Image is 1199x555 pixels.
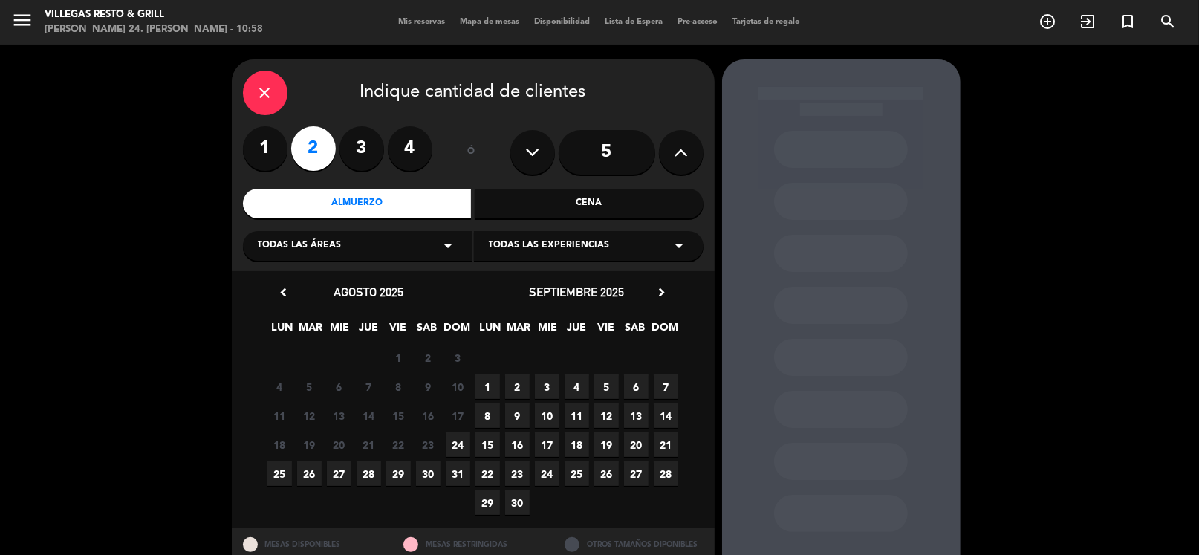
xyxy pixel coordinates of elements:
[475,189,704,218] div: Cena
[527,18,598,26] span: Disponibilidad
[386,374,411,399] span: 8
[440,237,458,255] i: arrow_drop_down
[475,374,500,399] span: 1
[565,374,589,399] span: 4
[416,403,441,428] span: 16
[45,7,263,22] div: Villegas Resto & Grill
[671,237,689,255] i: arrow_drop_down
[391,18,453,26] span: Mis reservas
[291,126,336,171] label: 2
[446,432,470,457] span: 24
[446,374,470,399] span: 10
[339,126,384,171] label: 3
[475,490,500,515] span: 29
[624,374,649,399] span: 6
[505,490,530,515] span: 30
[327,461,351,486] span: 27
[505,461,530,486] span: 23
[243,71,704,115] div: Indique cantidad de clientes
[267,403,292,428] span: 11
[594,319,618,343] span: VIE
[297,461,322,486] span: 26
[327,432,351,457] span: 20
[1119,13,1137,30] i: turned_in_not
[327,374,351,399] span: 6
[270,319,294,343] span: LUN
[453,18,527,26] span: Mapa de mesas
[386,319,410,343] span: VIE
[475,432,500,457] span: 15
[328,319,352,343] span: MIE
[327,403,351,428] span: 13
[443,319,468,343] span: DOM
[267,432,292,457] span: 18
[507,319,531,343] span: MAR
[446,345,470,370] span: 3
[276,285,292,300] i: chevron_left
[594,403,619,428] span: 12
[11,9,33,36] button: menu
[45,22,263,37] div: [PERSON_NAME] 24. [PERSON_NAME] - 10:58
[357,319,381,343] span: JUE
[535,461,559,486] span: 24
[258,238,342,253] span: Todas las áreas
[1159,13,1177,30] i: search
[299,319,323,343] span: MAR
[1039,13,1056,30] i: add_circle_outline
[726,18,808,26] span: Tarjetas de regalo
[505,403,530,428] span: 9
[386,432,411,457] span: 22
[243,189,472,218] div: Almuerzo
[623,319,647,343] span: SAB
[357,461,381,486] span: 28
[386,461,411,486] span: 29
[357,403,381,428] span: 14
[297,432,322,457] span: 19
[565,461,589,486] span: 25
[334,285,404,299] span: agosto 2025
[267,461,292,486] span: 25
[1079,13,1096,30] i: exit_to_app
[654,285,670,300] i: chevron_right
[489,238,610,253] span: Todas las experiencias
[297,403,322,428] span: 12
[447,126,495,178] div: ó
[505,374,530,399] span: 2
[243,126,287,171] label: 1
[535,374,559,399] span: 3
[594,374,619,399] span: 5
[598,18,671,26] span: Lista de Espera
[416,345,441,370] span: 2
[416,461,441,486] span: 30
[446,461,470,486] span: 31
[536,319,560,343] span: MIE
[297,374,322,399] span: 5
[654,461,678,486] span: 28
[654,374,678,399] span: 7
[594,461,619,486] span: 26
[624,403,649,428] span: 13
[565,403,589,428] span: 11
[535,403,559,428] span: 10
[505,432,530,457] span: 16
[624,432,649,457] span: 20
[671,18,726,26] span: Pre-acceso
[416,374,441,399] span: 9
[475,403,500,428] span: 8
[446,403,470,428] span: 17
[357,432,381,457] span: 21
[415,319,439,343] span: SAB
[594,432,619,457] span: 19
[654,403,678,428] span: 14
[530,285,625,299] span: septiembre 2025
[565,319,589,343] span: JUE
[386,345,411,370] span: 1
[267,374,292,399] span: 4
[478,319,502,343] span: LUN
[388,126,432,171] label: 4
[357,374,381,399] span: 7
[386,403,411,428] span: 15
[416,432,441,457] span: 23
[652,319,676,343] span: DOM
[535,432,559,457] span: 17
